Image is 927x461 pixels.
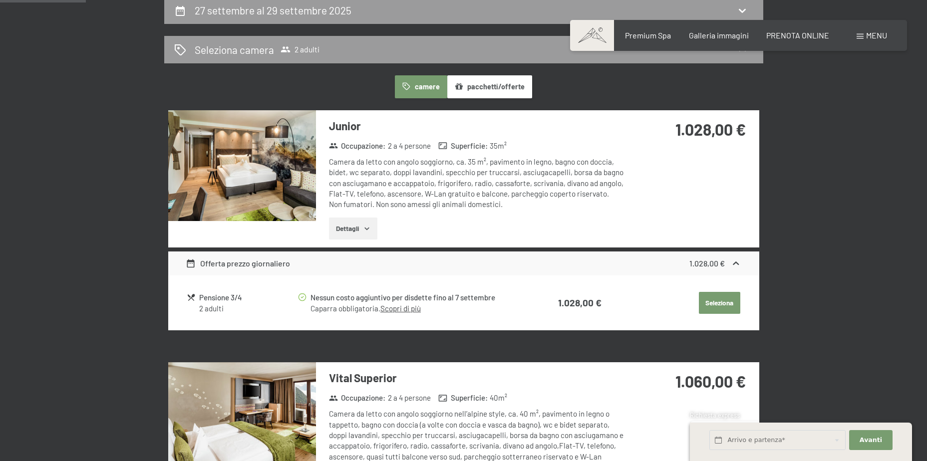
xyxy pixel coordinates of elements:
strong: 1.028,00 € [558,297,602,308]
strong: Occupazione : [329,393,386,403]
div: Nessun costo aggiuntivo per disdette fino al 7 settembre [310,292,518,303]
img: mss_renderimg.php [168,110,316,221]
a: PRENOTA ONLINE [766,30,829,40]
strong: 1.028,00 € [689,258,725,268]
button: Dettagli [329,218,377,239]
span: 2 a 4 persone [388,393,431,403]
div: Offerta prezzo giornaliero [186,257,290,269]
h2: Seleziona camera [195,42,274,57]
a: Premium Spa [625,30,671,40]
h2: 27 settembre al 29 settembre 2025 [195,4,351,16]
strong: 1.060,00 € [675,372,746,391]
strong: Occupazione : [329,141,386,151]
div: Caparra obbligatoria. [310,303,518,314]
button: camere [395,75,447,98]
h3: Vital Superior [329,370,626,386]
span: Menu [866,30,887,40]
div: Pensione 3/4 [199,292,297,303]
div: Offerta prezzo giornaliero1.028,00 € [168,251,759,275]
strong: Superficie : [438,141,488,151]
span: 35 m² [490,141,507,151]
span: 2 a 4 persone [388,141,431,151]
span: Avanti [860,436,882,445]
button: pacchetti/offerte [447,75,532,98]
div: 2 adulti [199,303,297,314]
span: Richiesta express [690,411,740,419]
a: Galleria immagini [689,30,749,40]
strong: 1.028,00 € [675,120,746,139]
button: Avanti [849,430,892,451]
a: Scopri di più [380,304,421,313]
span: 2 adulti [281,44,319,54]
span: 40 m² [490,393,507,403]
h3: Junior [329,118,626,134]
strong: Superficie : [438,393,488,403]
div: Camera da letto con angolo soggiorno, ca. 35 m², pavimento in legno, bagno con doccia, bidet, wc ... [329,157,626,210]
button: Seleziona [699,292,740,314]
